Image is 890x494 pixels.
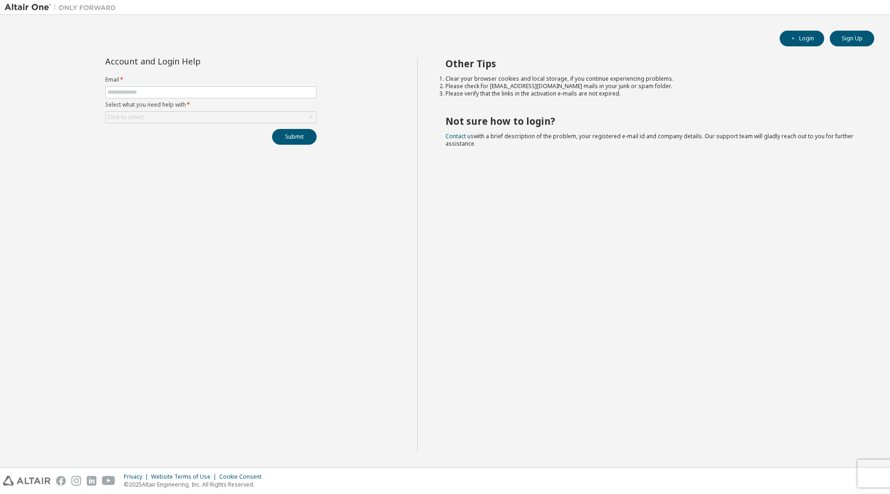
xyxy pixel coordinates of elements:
img: linkedin.svg [87,476,96,486]
div: Privacy [124,473,151,481]
div: Cookie Consent [219,473,267,481]
label: Select what you need help with [105,101,317,109]
p: © 2025 Altair Engineering, Inc. All Rights Reserved. [124,481,267,488]
img: instagram.svg [71,476,81,486]
li: Please verify that the links in the activation e-mails are not expired. [445,90,858,97]
label: Email [105,76,317,83]
button: Login [780,31,824,46]
button: Sign Up [830,31,874,46]
h2: Not sure how to login? [445,115,858,127]
div: Website Terms of Use [151,473,219,481]
div: Click to select [106,112,316,123]
img: Altair One [5,3,121,12]
div: Click to select [108,114,144,121]
span: with a brief description of the problem, your registered e-mail id and company details. Our suppo... [445,132,853,148]
button: Submit [272,129,317,145]
img: altair_logo.svg [3,476,51,486]
li: Please check for [EMAIL_ADDRESS][DOMAIN_NAME] mails in your junk or spam folder. [445,83,858,90]
div: Account and Login Help [105,58,274,65]
h2: Other Tips [445,58,858,70]
img: youtube.svg [102,476,115,486]
img: facebook.svg [56,476,66,486]
li: Clear your browser cookies and local storage, if you continue experiencing problems. [445,75,858,83]
a: Contact us [445,132,474,140]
